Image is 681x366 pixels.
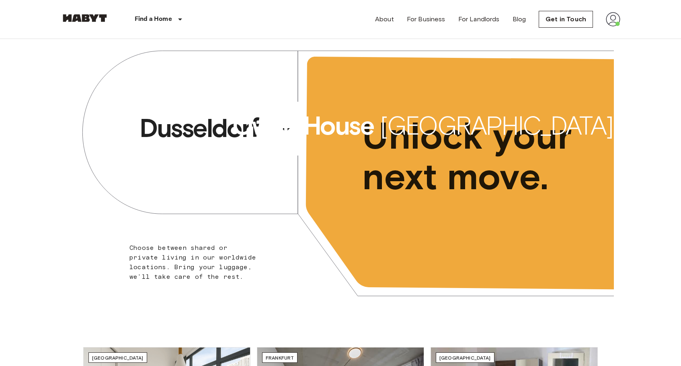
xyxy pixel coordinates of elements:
[232,110,373,142] span: Owen House
[380,110,613,142] span: [GEOGRAPHIC_DATA]
[407,14,445,24] a: For Business
[61,14,109,22] img: Habyt
[109,318,343,329] span: Discover Habyt Flex, built to stay for the days.
[458,14,500,24] a: For Landlords
[362,116,581,197] span: Unlock your next move.
[139,112,276,144] span: Dusseldorf
[129,244,256,280] span: Choose between shared or private living in our worldwide locations. Bring your luggage, we'll tak...
[621,320,654,329] p: Find a stay
[92,355,144,361] span: [GEOGRAPHIC_DATA]
[266,355,294,361] span: Frankfurt
[513,14,526,24] a: Blog
[135,14,172,24] p: Find a Home
[539,11,593,28] a: Get in Touch
[606,12,620,27] img: avatar
[439,355,491,361] span: [GEOGRAPHIC_DATA]
[375,14,394,24] a: About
